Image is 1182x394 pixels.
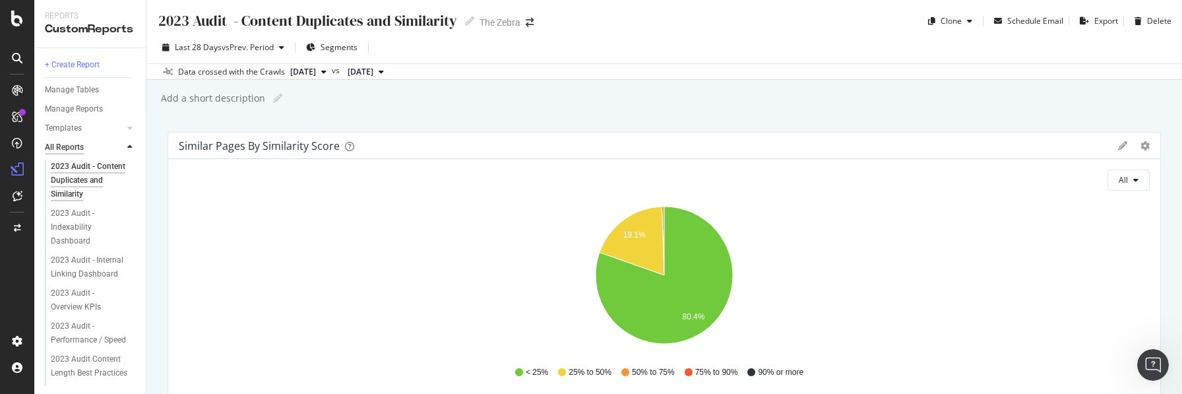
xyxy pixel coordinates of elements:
a: All Reports [45,141,123,154]
a: 2023 Audit - Performance / Speed [51,319,137,347]
i: Edit report name [273,94,282,103]
div: arrow-right-arrow-left [526,18,534,27]
button: Delete [1129,11,1171,32]
a: 2023 Audit Content Length Best Practices [51,352,137,380]
div: + Create Report [45,58,100,72]
span: 50% to 75% [632,367,675,378]
span: < 25% [526,367,548,378]
a: 2023 Audit - Indexability Dashboard [51,207,137,248]
span: vs [332,65,342,77]
a: Manage Reports [45,102,137,116]
div: Manage Reports [45,102,103,116]
span: 2025 Sep. 26th [290,66,316,78]
iframe: Intercom live chat [1137,349,1169,381]
div: 2023 Audit - Performance / Speed [51,319,128,347]
span: 90% or more [758,367,803,378]
button: [DATE] [285,64,332,80]
div: CustomReports [45,22,135,37]
a: + Create Report [45,58,137,72]
div: Clone [941,15,962,26]
span: 2025 Aug. 29th [348,66,373,78]
div: Similar Pages By Similarity Score [179,139,340,152]
span: Segments [321,42,358,53]
div: Reports [45,11,135,22]
span: Last 28 Days [175,42,222,53]
button: Clone [923,11,978,32]
a: Templates [45,121,123,135]
div: Schedule Email [1007,15,1063,26]
button: Schedule Email [989,11,1063,32]
a: 2023 Audit - Internal Linking Dashboard [51,253,137,281]
button: Segments [301,37,363,58]
span: All [1119,174,1128,185]
i: Edit report name [465,16,474,26]
div: Add a short description [160,92,265,105]
div: The Zebra [480,16,520,29]
div: Manage Tables [45,83,99,97]
div: 2023 Audit - Content Duplicates and Similarity [157,11,457,31]
span: 75% to 90% [695,367,738,378]
div: 2023 Audit - Overview KPIs [51,286,126,314]
button: All [1107,170,1150,191]
a: 2023 Audit - Content Duplicates and Similarity [51,160,137,201]
div: All Reports [45,141,84,154]
div: Data crossed with the Crawls [178,66,285,78]
div: 2023 Audit - Content Duplicates and Similarity [51,160,130,201]
text: 80.4% [682,312,704,321]
button: Last 28 DaysvsPrev. Period [157,37,290,58]
span: 25% to 50% [569,367,611,378]
div: 2023 Audit Content Length Best Practices [51,352,129,380]
a: Manage Tables [45,83,137,97]
text: 19.1% [623,230,646,240]
div: 2023 Audit - Internal Linking Dashboard [51,253,129,281]
div: 2023 Audit - Indexability Dashboard [51,207,129,248]
div: Delete [1147,15,1171,26]
span: vs Prev. Period [222,42,274,53]
a: 2023 Audit - Overview KPIs [51,286,137,314]
div: gear [1140,141,1150,150]
button: Export [1074,11,1118,32]
div: Export [1094,15,1118,26]
div: Templates [45,121,82,135]
button: [DATE] [342,64,389,80]
svg: A chart. [179,201,1150,354]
